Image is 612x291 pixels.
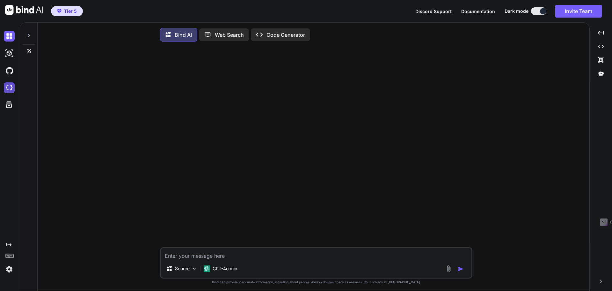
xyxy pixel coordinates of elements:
[4,31,15,42] img: darkChat
[4,48,15,59] img: darkAi-studio
[5,5,43,15] img: Bind AI
[215,31,244,39] p: Web Search
[64,8,77,14] span: Tier 5
[415,8,452,15] button: Discord Support
[4,65,15,76] img: githubDark
[461,8,495,15] button: Documentation
[175,31,192,39] p: Bind AI
[445,265,452,272] img: attachment
[4,264,15,275] img: settings
[204,265,210,272] img: GPT-4o mini
[461,9,495,14] span: Documentation
[4,82,15,93] img: cloudideIcon
[555,5,602,18] button: Invite Team
[57,9,62,13] img: premium
[175,265,190,272] p: Source
[51,6,83,16] button: premiumTier 5
[213,265,240,272] p: GPT-4o min..
[160,280,472,285] p: Bind can provide inaccurate information, including about people. Always double-check its answers....
[415,9,452,14] span: Discord Support
[505,8,528,14] span: Dark mode
[457,266,464,272] img: icon
[266,31,305,39] p: Code Generator
[192,266,197,272] img: Pick Models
